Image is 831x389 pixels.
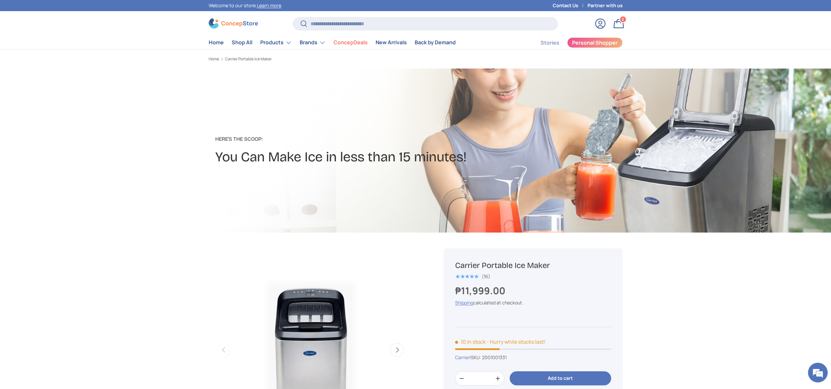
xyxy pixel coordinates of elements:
[567,37,623,48] a: Personal Shopper
[541,36,559,49] a: Stories
[209,36,224,49] a: Home
[215,148,467,166] h2: You Can Make Ice in less than 15 minutes!
[455,273,478,280] span: ★★★★★
[470,354,507,360] span: |
[553,2,588,9] a: Contact Us
[376,36,407,49] a: New Arrivals
[334,36,368,49] a: ConcepDeals
[260,36,292,49] a: Products
[455,272,490,279] a: 5.0 out of 5.0 stars (16)
[455,299,611,306] div: calculated at checkout.
[209,18,258,29] img: ConcepStore
[510,371,611,385] button: Add to cart
[455,354,470,360] a: Carrier
[225,57,272,61] a: Carrier Portable Ice Maker
[257,2,281,9] a: Learn more
[622,17,624,22] span: 2
[296,36,330,49] summary: Brands
[455,260,611,271] h1: Carrier Portable Ice Maker
[215,135,467,143] p: Here's the Scoop:
[455,284,507,297] strong: ₱11,999.00
[455,299,473,306] a: Shipping
[415,36,456,49] a: Back by Demand
[455,338,486,345] span: 10 in stock
[471,354,481,360] span: SKU:
[300,36,326,49] a: Brands
[232,36,252,49] a: Shop All
[209,2,281,9] p: Welcome to our store.
[482,274,490,279] div: (16)
[209,57,219,61] a: Home
[487,338,545,345] p: - Hurry while stocks last!
[525,36,623,49] nav: Secondary
[256,36,296,49] summary: Products
[572,40,617,45] span: Personal Shopper
[209,36,456,49] nav: Primary
[482,354,507,360] span: 2001001331
[588,2,623,9] a: Partner with us
[209,56,428,62] nav: Breadcrumbs
[455,274,478,279] div: 5.0 out of 5.0 stars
